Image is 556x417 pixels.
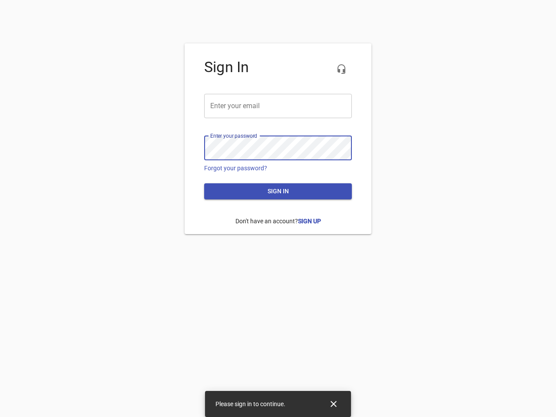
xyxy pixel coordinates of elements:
a: Forgot your password? [204,165,267,172]
span: Please sign in to continue. [215,400,285,407]
h4: Sign In [204,59,352,76]
span: Sign in [211,186,345,197]
a: Sign Up [298,218,321,225]
button: Close [323,394,344,414]
button: Live Chat [331,59,352,79]
iframe: Chat [366,98,549,410]
p: Don't have an account? [204,210,352,232]
button: Sign in [204,183,352,199]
